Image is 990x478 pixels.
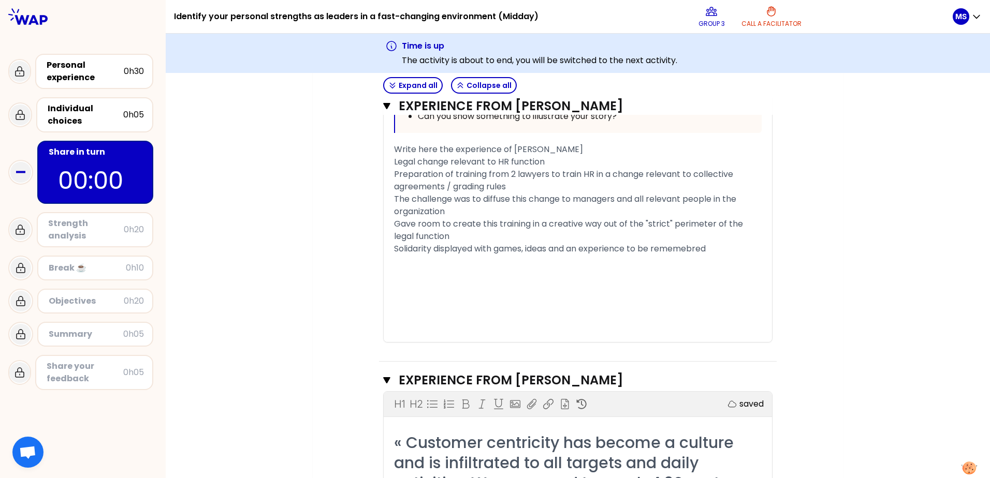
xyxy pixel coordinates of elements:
[394,143,583,155] span: Write here the experience of [PERSON_NAME]
[739,398,764,410] p: saved
[47,360,123,385] div: Share your feedback
[418,110,617,122] span: Can you show something to illustrate your story?
[399,98,737,114] h3: Experience from [PERSON_NAME]
[383,98,773,114] button: Experience from [PERSON_NAME]
[124,223,144,236] div: 0h20
[953,8,982,25] button: MS
[394,193,738,217] span: The challenge was to diffuse this change to managers and all relevant people in the organization
[402,40,677,52] h3: Time is up
[394,397,405,411] p: H1
[49,328,123,340] div: Summary
[394,168,735,192] span: Preparation of training from 2 lawyers to train HR in a change relevant to collective agreements ...
[410,397,423,411] p: H2
[399,372,737,389] h3: Experience from [PERSON_NAME]
[124,65,144,78] div: 0h30
[49,262,126,274] div: Break ☕️
[124,295,144,307] div: 0h20
[698,20,725,28] p: Group 3
[383,372,773,389] button: Experience from [PERSON_NAME]
[123,366,144,379] div: 0h05
[123,328,144,340] div: 0h05
[123,109,144,121] div: 0h05
[737,1,806,32] button: Call a facilitator
[383,77,443,94] button: Expand all
[394,218,745,242] span: Gave room to create this training in a creative way out of the "strict" perimeter of the legal fu...
[394,156,545,168] span: Legal change relevant to HR function
[47,59,124,84] div: Personal experience
[12,437,43,468] div: Ouvrir le chat
[741,20,802,28] p: Call a facilitator
[694,1,729,32] button: Group 3
[48,217,124,242] div: Strength analysis
[402,54,677,67] p: The activity is about to end, you will be switched to the next activity.
[451,77,517,94] button: Collapse all
[49,295,124,307] div: Objectives
[49,146,144,158] div: Share in turn
[955,11,967,22] p: MS
[126,262,144,274] div: 0h10
[58,162,133,199] p: 00:00
[48,102,123,127] div: Individual choices
[394,243,706,255] span: Solidarity displayed with games, ideas and an experience to be rememebred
